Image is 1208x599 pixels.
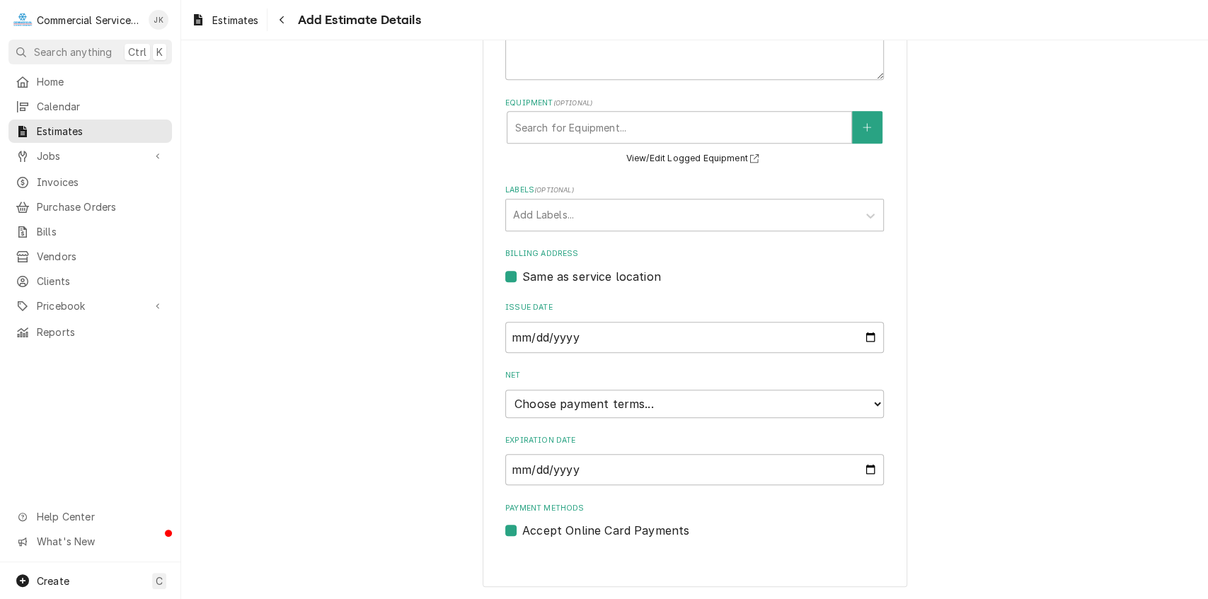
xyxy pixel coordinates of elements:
[8,505,172,528] a: Go to Help Center
[505,302,884,352] div: Issue Date
[505,302,884,313] label: Issue Date
[270,8,293,31] button: Navigate back
[8,530,172,553] a: Go to What's New
[8,320,172,344] a: Reports
[37,509,163,524] span: Help Center
[8,70,172,93] a: Home
[505,435,884,446] label: Expiration Date
[8,245,172,268] a: Vendors
[8,120,172,143] a: Estimates
[8,294,172,318] a: Go to Pricebook
[293,11,420,30] span: Add Estimate Details
[505,185,884,196] label: Labels
[37,534,163,549] span: What's New
[37,124,165,139] span: Estimates
[852,111,882,144] button: Create New Equipment
[37,249,165,264] span: Vendors
[37,224,165,239] span: Bills
[522,268,661,285] label: Same as service location
[37,74,165,89] span: Home
[13,10,33,30] div: Commercial Service Co.'s Avatar
[505,435,884,485] div: Expiration Date
[8,269,172,293] a: Clients
[156,574,163,588] span: C
[37,175,165,190] span: Invoices
[505,370,884,417] div: Net
[505,322,884,353] input: yyyy-mm-dd
[8,40,172,64] button: Search anythingCtrlK
[37,199,165,214] span: Purchase Orders
[37,274,165,289] span: Clients
[149,10,168,30] div: JK
[37,99,165,114] span: Calendar
[505,248,884,260] label: Billing Address
[534,186,574,194] span: ( optional )
[505,98,884,168] div: Equipment
[34,45,112,59] span: Search anything
[156,45,163,59] span: K
[8,170,172,194] a: Invoices
[128,45,146,59] span: Ctrl
[37,298,144,313] span: Pricebook
[505,503,884,514] label: Payment Methods
[37,575,69,587] span: Create
[185,8,264,32] a: Estimates
[8,195,172,219] a: Purchase Orders
[624,150,766,168] button: View/Edit Logged Equipment
[522,522,689,539] label: Accept Online Card Payments
[149,10,168,30] div: John Key's Avatar
[505,454,884,485] input: yyyy-mm-dd
[37,13,141,28] div: Commercial Service Co.
[13,10,33,30] div: C
[8,144,172,168] a: Go to Jobs
[37,149,144,163] span: Jobs
[553,99,592,107] span: ( optional )
[505,185,884,231] div: Labels
[212,13,258,28] span: Estimates
[505,248,884,284] div: Billing Address
[505,370,884,381] label: Net
[37,325,165,339] span: Reports
[505,98,884,109] label: Equipment
[8,95,172,118] a: Calendar
[863,122,871,132] svg: Create New Equipment
[505,503,884,539] div: Payment Methods
[8,220,172,243] a: Bills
